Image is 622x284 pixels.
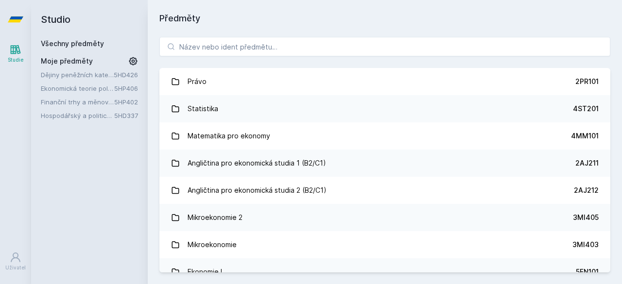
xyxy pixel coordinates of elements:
[41,70,114,80] a: Dějiny peněžních kategorií a institucí
[575,77,599,86] div: 2PR101
[114,71,138,79] a: 5HD426
[41,14,70,25] font: Studio
[41,84,114,93] a: Ekonomická teorie politiky
[188,153,326,173] div: Angličtina pro ekonomická studia 1 (B2/C1)
[575,158,599,168] div: 2AJ211
[576,267,599,277] div: 5EN101
[41,39,104,48] a: Všechny předměty
[159,13,200,23] font: Předměty
[159,95,610,122] a: Statistika 4ST201
[188,262,224,282] div: Ekonomie I.
[188,72,207,91] div: Právo
[573,104,599,114] div: 4ST201
[573,213,599,222] div: 3MI405
[2,247,29,276] a: Uživatel
[41,111,114,120] a: Hospodářský a politický vývoj Dálného východu ve 20. století
[159,37,610,56] input: Název nebo ident předmětu…
[8,57,23,63] font: Studie
[188,99,218,118] div: Statistika
[114,98,138,106] a: 5HP402
[159,231,610,258] a: Mikroekonomie 3MI403
[159,204,610,231] a: Mikroekonomie 2 3MI405
[5,265,26,270] font: Uživatel
[41,97,114,107] a: Finanční trhy a měnová politika
[41,57,93,65] font: Moje předměty
[159,122,610,150] a: Matematika pro ekonomy 4MM101
[188,235,237,254] div: Mikroekonomie
[188,126,270,146] div: Matematika pro ekonomy
[159,177,610,204] a: Angličtina pro ekonomická studia 2 (B2/C1) 2AJ212
[2,39,29,68] a: Studie
[159,150,610,177] a: Angličtina pro ekonomická studia 1 (B2/C1) 2AJ211
[571,131,599,141] div: 4MM101
[574,185,599,195] div: 2AJ212
[159,68,610,95] a: Právo 2PR101
[114,112,138,119] a: 5HD337
[188,208,242,227] div: Mikroekonomie 2
[114,84,138,92] a: 5HP406
[188,181,327,200] div: Angličtina pro ekonomická studia 2 (B2/C1)
[572,240,599,250] div: 3MI403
